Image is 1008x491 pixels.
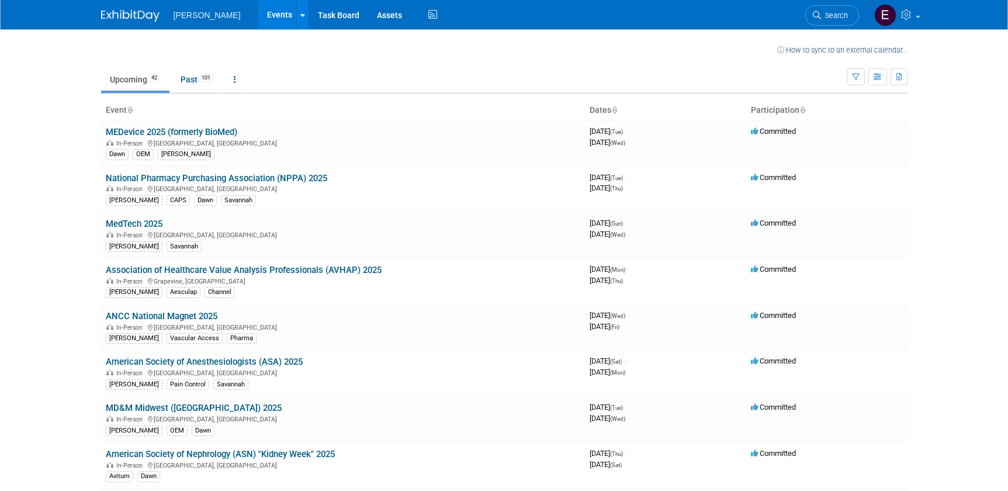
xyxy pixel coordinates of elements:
div: CAPS [167,195,190,206]
div: [GEOGRAPHIC_DATA], [GEOGRAPHIC_DATA] [106,322,580,331]
a: Past101 [172,68,223,91]
div: [GEOGRAPHIC_DATA], [GEOGRAPHIC_DATA] [106,414,580,423]
a: Association of Healthcare Value Analysis Professionals (AVHAP) 2025 [106,265,382,275]
div: Channel [205,287,235,298]
img: In-Person Event [106,369,113,375]
span: Committed [751,127,796,136]
img: In-Person Event [106,185,113,191]
div: Vascular Access [167,333,223,344]
span: 101 [198,74,214,82]
span: [DATE] [590,414,625,423]
span: (Tue) [610,404,623,411]
span: [DATE] [590,311,629,320]
a: American Society of Nephrology (ASN) "Kidney Week" 2025 [106,449,335,459]
div: [GEOGRAPHIC_DATA], [GEOGRAPHIC_DATA] [106,230,580,239]
div: Pain Control [167,379,209,390]
span: - [625,403,626,412]
div: Pharma [227,333,257,344]
div: Dawn [192,426,214,436]
div: [PERSON_NAME] [158,149,214,160]
div: [PERSON_NAME] [106,379,162,390]
span: (Mon) [610,267,625,273]
span: Committed [751,265,796,274]
div: Savannah [213,379,248,390]
span: (Thu) [610,451,623,457]
span: Committed [751,311,796,320]
span: [DATE] [590,184,623,192]
div: Dawn [194,195,217,206]
div: [GEOGRAPHIC_DATA], [GEOGRAPHIC_DATA] [106,184,580,193]
span: [DATE] [590,403,626,412]
span: (Tue) [610,175,623,181]
div: OEM [167,426,188,436]
span: (Wed) [610,416,625,422]
a: Sort by Event Name [127,105,133,115]
span: (Wed) [610,231,625,238]
div: Grapevine, [GEOGRAPHIC_DATA] [106,276,580,285]
span: (Thu) [610,278,623,284]
span: (Wed) [610,313,625,319]
div: [PERSON_NAME] [106,287,162,298]
span: [DATE] [590,230,625,238]
img: In-Person Event [106,231,113,237]
img: In-Person Event [106,416,113,421]
div: [GEOGRAPHIC_DATA], [GEOGRAPHIC_DATA] [106,460,580,469]
span: (Mon) [610,369,625,376]
th: Participation [746,101,907,120]
div: [PERSON_NAME] [106,241,162,252]
span: In-Person [116,369,146,377]
span: [DATE] [590,276,623,285]
span: (Sat) [610,462,622,468]
div: Avitum [106,471,133,482]
span: In-Person [116,324,146,331]
img: In-Person Event [106,140,113,146]
span: - [627,311,629,320]
span: (Sun) [610,220,623,227]
a: Upcoming42 [101,68,169,91]
span: 42 [148,74,161,82]
span: - [625,219,626,227]
span: - [623,357,625,365]
span: - [625,127,626,136]
th: Dates [585,101,746,120]
span: [DATE] [590,357,625,365]
span: Committed [751,173,796,182]
span: In-Person [116,416,146,423]
span: (Wed) [610,140,625,146]
span: [DATE] [590,449,626,458]
div: Savannah [167,241,202,252]
span: - [627,265,629,274]
span: (Tue) [610,129,623,135]
span: In-Person [116,462,146,469]
div: [GEOGRAPHIC_DATA], [GEOGRAPHIC_DATA] [106,138,580,147]
div: Aesculap [167,287,200,298]
span: [DATE] [590,219,626,227]
a: MedTech 2025 [106,219,162,229]
span: Committed [751,219,796,227]
th: Event [101,101,585,120]
span: [DATE] [590,322,619,331]
span: (Sat) [610,358,622,365]
a: MEDevice 2025 (formerly BioMed) [106,127,237,137]
div: Savannah [221,195,256,206]
span: [DATE] [590,265,629,274]
a: Search [805,5,859,26]
span: [PERSON_NAME] [174,11,241,20]
a: How to sync to an external calendar... [777,46,907,54]
span: [DATE] [590,138,625,147]
a: MD&M Midwest ([GEOGRAPHIC_DATA]) 2025 [106,403,282,413]
span: Committed [751,449,796,458]
img: In-Person Event [106,462,113,468]
div: Dawn [106,149,129,160]
span: In-Person [116,140,146,147]
span: In-Person [116,278,146,285]
div: OEM [133,149,154,160]
span: - [625,449,626,458]
a: Sort by Participation Type [799,105,805,115]
div: [PERSON_NAME] [106,195,162,206]
span: (Thu) [610,185,623,192]
div: [GEOGRAPHIC_DATA], [GEOGRAPHIC_DATA] [106,368,580,377]
span: (Fri) [610,324,619,330]
div: [PERSON_NAME] [106,426,162,436]
span: [DATE] [590,460,622,469]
